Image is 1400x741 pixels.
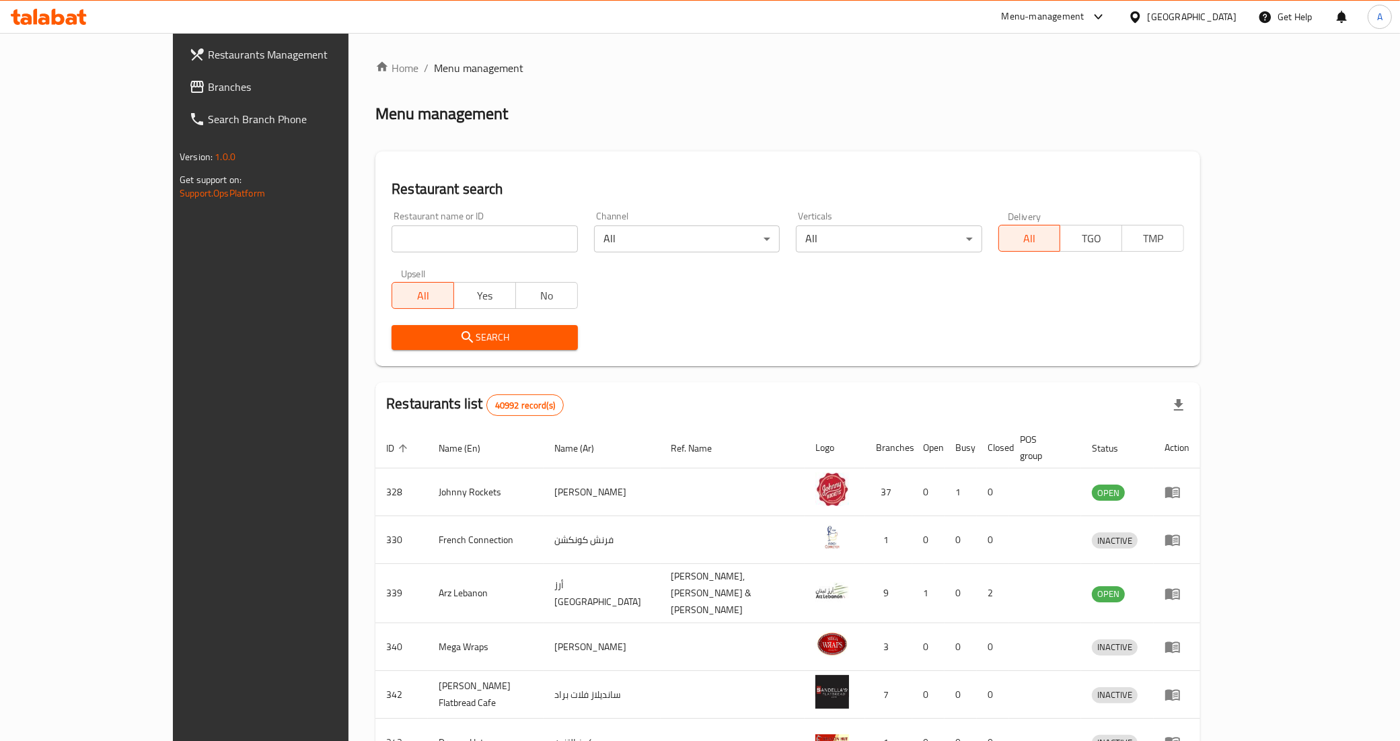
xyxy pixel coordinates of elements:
td: 0 [945,516,977,564]
span: POS group [1020,431,1065,464]
button: All [998,225,1061,252]
th: Busy [945,427,977,468]
td: French Connection [428,516,544,564]
span: INACTIVE [1092,687,1138,703]
td: 0 [912,623,945,671]
img: Arz Lebanon [815,574,849,608]
img: Mega Wraps [815,627,849,661]
span: Get support on: [180,171,242,188]
label: Delivery [1008,211,1041,221]
h2: Restaurants list [386,394,564,416]
td: Mega Wraps [428,623,544,671]
button: TMP [1121,225,1184,252]
td: 1 [865,516,912,564]
td: 0 [977,516,1009,564]
div: INACTIVE [1092,532,1138,549]
div: Menu-management [1002,9,1084,25]
td: [PERSON_NAME],[PERSON_NAME] & [PERSON_NAME] [661,564,805,623]
span: Menu management [434,60,523,76]
span: Version: [180,148,213,166]
span: INACTIVE [1092,639,1138,655]
span: 40992 record(s) [487,399,563,412]
div: [GEOGRAPHIC_DATA] [1148,9,1237,24]
td: Arz Lebanon [428,564,544,623]
span: OPEN [1092,586,1125,602]
td: فرنش كونكشن [544,516,661,564]
span: TGO [1066,229,1117,248]
div: Menu [1165,484,1189,500]
span: INACTIVE [1092,533,1138,549]
td: سانديلاز فلات براد [544,671,661,719]
td: 7 [865,671,912,719]
td: 1 [912,564,945,623]
button: Yes [453,282,516,309]
td: 2 [977,564,1009,623]
td: 0 [912,468,945,516]
span: A [1377,9,1383,24]
td: 0 [977,468,1009,516]
td: 9 [865,564,912,623]
td: 1 [945,468,977,516]
span: Ref. Name [671,440,730,456]
span: OPEN [1092,485,1125,501]
span: ID [386,440,412,456]
button: TGO [1060,225,1122,252]
h2: Menu management [375,103,508,125]
button: No [515,282,578,309]
div: All [594,225,780,252]
img: Sandella's Flatbread Cafe [815,675,849,709]
td: 0 [977,671,1009,719]
a: Restaurants Management [178,38,407,71]
span: Status [1092,440,1136,456]
td: 0 [977,623,1009,671]
td: 0 [945,623,977,671]
li: / [424,60,429,76]
div: Menu [1165,532,1189,548]
div: OPEN [1092,586,1125,602]
td: [PERSON_NAME] [544,468,661,516]
div: Menu [1165,586,1189,602]
span: Yes [459,286,511,306]
td: [PERSON_NAME] [544,623,661,671]
span: Restaurants Management [208,46,396,63]
div: All [796,225,982,252]
span: TMP [1128,229,1179,248]
span: 1.0.0 [215,148,235,166]
nav: breadcrumb [375,60,1200,76]
th: Branches [865,427,912,468]
div: Menu [1165,639,1189,655]
button: Search [392,325,577,350]
img: Johnny Rockets [815,472,849,506]
h2: Restaurant search [392,179,1184,199]
a: Search Branch Phone [178,103,407,135]
td: 0 [945,671,977,719]
td: أرز [GEOGRAPHIC_DATA] [544,564,661,623]
td: 3 [865,623,912,671]
button: All [392,282,454,309]
a: Branches [178,71,407,103]
div: Total records count [486,394,564,416]
td: [PERSON_NAME] Flatbread Cafe [428,671,544,719]
span: All [398,286,449,306]
div: OPEN [1092,485,1125,501]
span: Search Branch Phone [208,111,396,127]
span: Branches [208,79,396,95]
div: Export file [1163,389,1195,421]
td: 0 [912,671,945,719]
th: Logo [805,427,865,468]
td: 37 [865,468,912,516]
span: No [521,286,573,306]
th: Closed [977,427,1009,468]
span: Name (En) [439,440,498,456]
span: All [1004,229,1056,248]
a: Support.OpsPlatform [180,184,265,202]
div: Menu [1165,686,1189,703]
img: French Connection [815,520,849,554]
td: Johnny Rockets [428,468,544,516]
span: Search [402,329,566,346]
td: 0 [945,564,977,623]
td: 0 [912,516,945,564]
th: Open [912,427,945,468]
input: Search for restaurant name or ID.. [392,225,577,252]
